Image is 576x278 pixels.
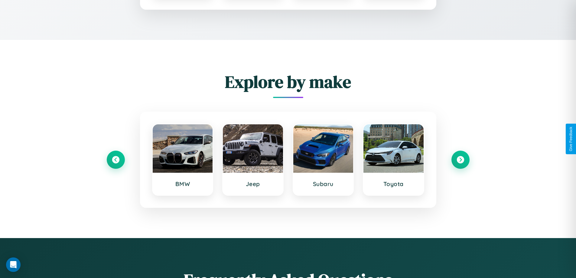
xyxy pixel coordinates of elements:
div: Give Feedback [569,127,573,151]
h3: Jeep [229,180,277,188]
h2: Explore by make [107,70,470,93]
h3: Toyota [369,180,418,188]
div: Open Intercom Messenger [6,257,21,272]
h3: BMW [159,180,207,188]
h3: Subaru [299,180,347,188]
